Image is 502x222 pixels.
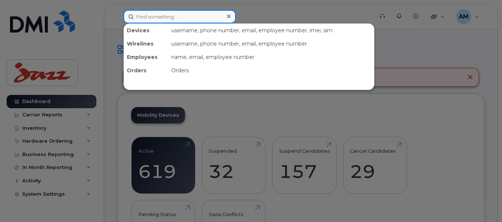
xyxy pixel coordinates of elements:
[124,24,168,37] div: Devices
[168,24,374,37] div: username, phone number, email, employee number, imei, sim
[124,50,168,64] div: Employees
[124,64,168,77] div: Orders
[168,50,374,64] div: name, email, employee number
[168,64,374,77] div: Orders
[168,37,374,50] div: username, phone number, email, employee number
[124,37,168,50] div: Wirelines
